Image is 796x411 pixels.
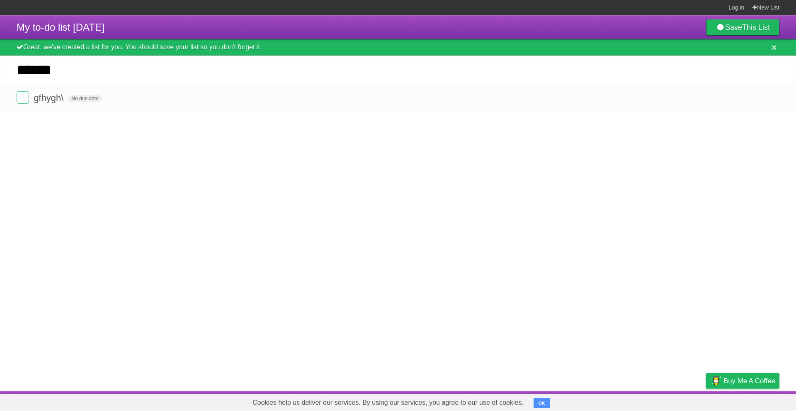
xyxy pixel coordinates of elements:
span: My to-do list [DATE] [17,22,104,33]
a: SaveThis List [706,19,779,36]
a: Suggest a feature [727,393,779,409]
a: Privacy [695,393,717,409]
a: About [596,393,613,409]
img: Buy me a coffee [710,374,721,388]
button: OK [534,398,550,408]
: gfhygh\ [34,93,66,103]
a: Developers [623,393,657,409]
span: Buy me a coffee [723,374,775,388]
b: This List [742,23,770,31]
span: No due date [68,95,102,102]
a: Terms [667,393,685,409]
a: Buy me a coffee [706,373,779,389]
span: Cookies help us deliver our services. By using our services, you agree to our use of cookies. [244,394,532,411]
label: Done [17,91,29,104]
